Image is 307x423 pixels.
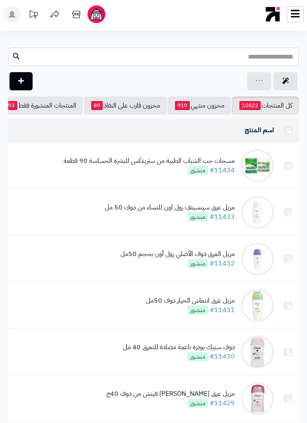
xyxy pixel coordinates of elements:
img: ai-face.png [89,7,104,21]
a: #11432 [210,258,235,268]
div: مزيل عرق [PERSON_NAME] فينش من دوف 40ج [106,389,235,399]
a: كل المنتجات10822 [232,96,299,115]
span: 910 [175,101,190,110]
a: #11434 [210,165,235,175]
span: منشور [188,259,208,268]
a: #11430 [210,352,235,362]
a: مخزون منتهي910 [168,96,231,115]
a: #11433 [210,212,235,222]
span: منشور [188,305,208,315]
div: مزيل عرق انتعاش الخيار دوف 50مل [146,296,235,305]
span: منشور [188,166,208,175]
a: #11429 [210,398,235,408]
span: 89 [91,101,103,110]
a: مخزون قارب على النفاذ89 [84,96,167,115]
div: مسحات حب الشباب الطبية من ستريدكس للبشرة الحساسة 90 قطعة [64,156,235,166]
div: دوف ستيك بودرة ناعمة مضادة للتعرق 40 مل [123,343,235,352]
a: تحديثات المنصة [23,6,44,25]
div: مزيل العرق دوف الأصلي رول أون بحجم 50مل [120,249,235,259]
img: مزيل العرق دوف الأصلي رول أون بحجم 50مل [241,242,274,275]
span: منشور [188,352,208,361]
img: مسحات حب الشباب الطبية من ستريدكس للبشرة الحساسة 90 قطعة [241,149,274,182]
a: اسم المنتج [245,125,274,135]
img: مزيل عرق سينسيتف رول اون للنساء من دوف 50 مل [241,196,274,229]
div: مزيل عرق سينسيتف رول اون للنساء من دوف 50 مل [105,203,235,212]
span: 10822 [239,101,261,110]
a: #11431 [210,305,235,315]
img: logo-mobile.png [266,5,280,23]
img: دوف ستيك بودرة ناعمة مضادة للتعرق 40 مل [241,336,274,369]
span: منشور [188,399,208,408]
img: مزيل عرق انتعاش الخيار دوف 50مل [241,289,274,322]
img: مزيل عرق ستيك بيوتي فينش من دوف 40ج [241,382,274,415]
span: منشور [188,212,208,221]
